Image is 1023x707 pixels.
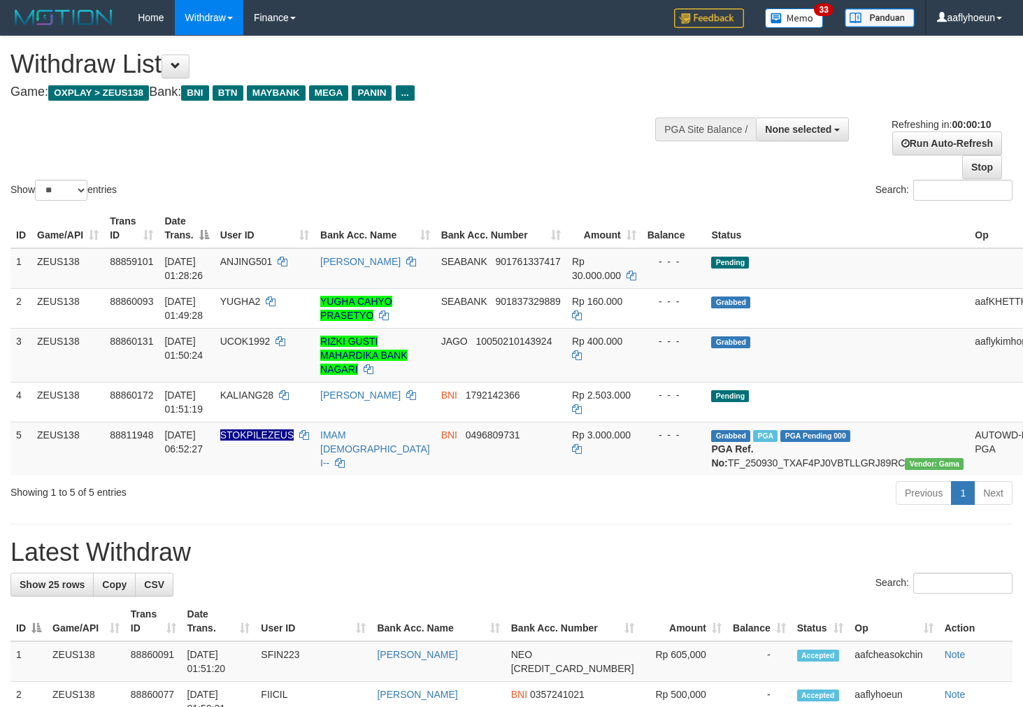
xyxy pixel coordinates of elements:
td: 5 [10,422,31,476]
span: Nama rekening ada tanda titik/strip, harap diedit [220,429,294,441]
button: None selected [756,117,849,141]
label: Show entries [10,180,117,201]
th: Date Trans.: activate to sort column ascending [182,601,256,641]
span: Copy 0357241021 to clipboard [530,689,585,700]
td: 2 [10,288,31,328]
span: Rp 400.000 [572,336,622,347]
td: 3 [10,328,31,382]
span: Pending [711,390,749,402]
th: Bank Acc. Number: activate to sort column ascending [506,601,640,641]
span: Rp 3.000.000 [572,429,631,441]
label: Search: [875,180,1013,201]
img: Button%20Memo.svg [765,8,824,28]
span: PGA Pending [780,430,850,442]
th: Amount: activate to sort column ascending [566,208,642,248]
span: Refreshing in: [892,119,991,130]
span: NEO [511,649,532,660]
span: Pending [711,257,749,269]
img: panduan.png [845,8,915,27]
a: CSV [135,573,173,597]
td: 88860091 [125,641,182,682]
div: PGA Site Balance / [655,117,756,141]
h4: Game: Bank: [10,85,668,99]
b: PGA Ref. No: [711,443,753,469]
div: - - - [648,294,701,308]
th: ID: activate to sort column descending [10,601,47,641]
th: Game/API: activate to sort column ascending [47,601,125,641]
h1: Latest Withdraw [10,538,1013,566]
td: - [727,641,792,682]
td: TF_250930_TXAF4PJ0VBTLLGRJ89RC [706,422,969,476]
a: Copy [93,573,136,597]
span: Copy 901761337417 to clipboard [495,256,560,267]
span: Grabbed [711,430,750,442]
td: 1 [10,248,31,289]
td: ZEUS138 [47,641,125,682]
img: MOTION_logo.png [10,7,117,28]
span: Accepted [797,650,839,662]
span: Rp 30.000.000 [572,256,621,281]
span: BNI [511,689,527,700]
a: Previous [896,481,952,505]
span: MEGA [309,85,349,101]
span: SEABANK [441,296,487,307]
span: Copy [102,579,127,590]
span: ... [396,85,415,101]
input: Search: [913,573,1013,594]
span: Copy 5859459262817462 to clipboard [511,663,634,674]
td: 4 [10,382,31,422]
span: BNI [181,85,208,101]
span: BNI [441,390,457,401]
span: Marked by aafsreyleap [753,430,778,442]
td: SFIN223 [255,641,371,682]
a: Stop [962,155,1002,179]
th: Balance: activate to sort column ascending [727,601,792,641]
span: YUGHA2 [220,296,261,307]
a: [PERSON_NAME] [320,390,401,401]
span: Copy 901837329889 to clipboard [495,296,560,307]
a: [PERSON_NAME] [377,689,457,700]
span: CSV [144,579,164,590]
a: [PERSON_NAME] [320,256,401,267]
span: [DATE] 01:50:24 [164,336,203,361]
th: Bank Acc. Name: activate to sort column ascending [371,601,505,641]
select: Showentries [35,180,87,201]
div: - - - [648,388,701,402]
a: Note [945,689,966,700]
span: [DATE] 01:49:28 [164,296,203,321]
span: 88860093 [110,296,153,307]
th: User ID: activate to sort column ascending [215,208,315,248]
span: BNI [441,429,457,441]
span: Copy 10050210143924 to clipboard [475,336,552,347]
span: SEABANK [441,256,487,267]
div: - - - [648,255,701,269]
th: Bank Acc. Name: activate to sort column ascending [315,208,436,248]
img: Feedback.jpg [674,8,744,28]
td: [DATE] 01:51:20 [182,641,256,682]
span: 88811948 [110,429,153,441]
span: 88860131 [110,336,153,347]
th: Status: activate to sort column ascending [792,601,850,641]
a: [PERSON_NAME] [377,649,457,660]
th: Amount: activate to sort column ascending [640,601,727,641]
strong: 00:00:10 [952,119,991,130]
th: Bank Acc. Number: activate to sort column ascending [436,208,566,248]
span: Accepted [797,690,839,701]
a: Show 25 rows [10,573,94,597]
span: [DATE] 06:52:27 [164,429,203,455]
span: Grabbed [711,336,750,348]
span: UCOK1992 [220,336,271,347]
th: Action [939,601,1013,641]
td: aafcheasokchin [849,641,938,682]
a: Run Auto-Refresh [892,131,1002,155]
a: IMAM [DEMOGRAPHIC_DATA] I-- [320,429,430,469]
th: ID [10,208,31,248]
div: Showing 1 to 5 of 5 entries [10,480,416,499]
span: Vendor URL: https://trx31.1velocity.biz [905,458,964,470]
span: 33 [814,3,833,16]
h1: Withdraw List [10,50,668,78]
span: 88859101 [110,256,153,267]
span: ANJING501 [220,256,273,267]
td: ZEUS138 [31,422,104,476]
span: MAYBANK [247,85,306,101]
